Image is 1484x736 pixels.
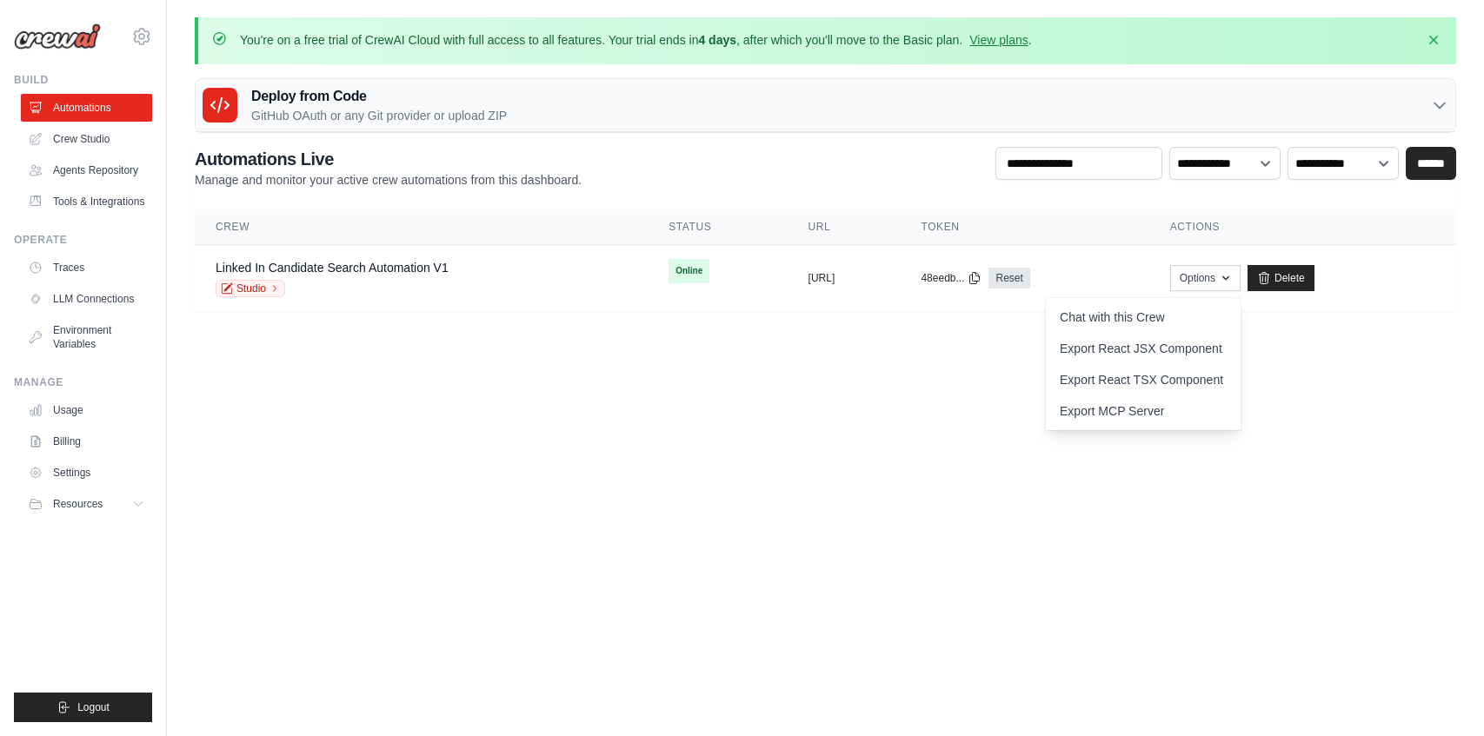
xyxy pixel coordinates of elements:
p: GitHub OAuth or any Git provider or upload ZIP [251,107,507,124]
a: LLM Connections [21,285,152,313]
span: Online [669,259,709,283]
p: Manage and monitor your active crew automations from this dashboard. [195,171,582,189]
a: Studio [216,280,285,297]
button: 48eedb... [921,271,982,285]
h3: Deploy from Code [251,86,507,107]
div: Build [14,73,152,87]
p: You're on a free trial of CrewAI Cloud with full access to all features. Your trial ends in , aft... [240,31,1032,49]
th: Crew [195,209,648,245]
span: Logout [77,700,110,714]
div: Manage [14,375,152,389]
a: Export MCP Server [1046,395,1241,427]
a: Chat with this Crew [1046,302,1241,333]
h2: Automations Live [195,147,582,171]
button: Options [1170,265,1241,291]
a: Traces [21,254,152,282]
div: Operate [14,233,152,247]
button: Logout [14,693,152,722]
a: Delete [1248,265,1314,291]
a: Linked In Candidate Search Automation V1 [216,261,449,275]
a: Agents Repository [21,156,152,184]
strong: 4 days [698,33,736,47]
th: Status [648,209,787,245]
a: Environment Variables [21,316,152,358]
a: Tools & Integrations [21,188,152,215]
a: View plans [969,33,1028,47]
a: Settings [21,459,152,487]
a: Reset [988,268,1029,288]
span: Resources [53,497,103,511]
button: Resources [21,490,152,518]
a: Automations [21,94,152,122]
th: Token [900,209,1148,245]
a: Export React TSX Component [1046,364,1241,395]
th: URL [788,209,901,245]
a: Crew Studio [21,125,152,153]
a: Usage [21,396,152,424]
th: Actions [1149,209,1456,245]
img: Logo [14,23,101,50]
a: Export React JSX Component [1046,333,1241,364]
a: Billing [21,428,152,455]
